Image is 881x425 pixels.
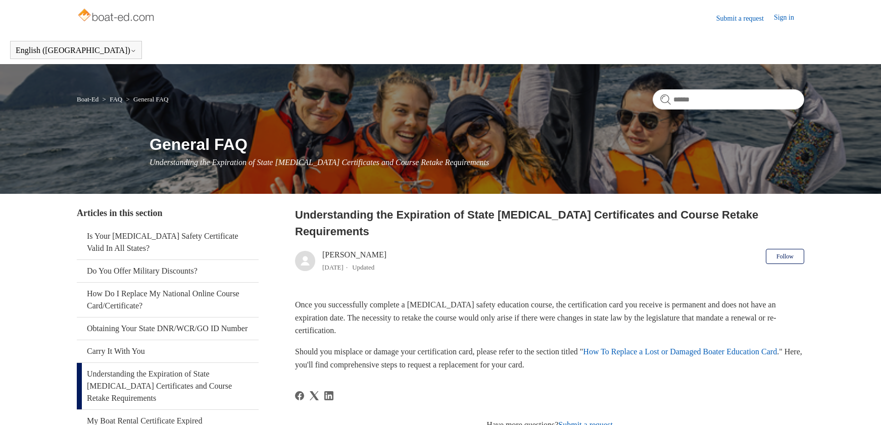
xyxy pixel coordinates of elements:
[150,132,804,156] h1: General FAQ
[77,340,259,362] a: Carry It With You
[310,391,319,400] a: X Corp
[322,263,344,271] time: 03/21/2024, 08:29
[77,363,259,409] a: Understanding the Expiration of State [MEDICAL_DATA] Certificates and Course Retake Requirements
[295,391,304,400] svg: Share this page on Facebook
[77,95,99,103] a: Boat-Ed
[847,391,873,417] div: Live chat
[77,208,162,218] span: Articles in this section
[716,13,774,24] a: Submit a request
[77,95,101,103] li: Boat-Ed
[324,391,333,400] svg: Share this page on LinkedIn
[324,391,333,400] a: LinkedIn
[16,46,136,55] button: English ([GEOGRAPHIC_DATA])
[295,391,304,400] a: Facebook
[124,95,168,103] li: General FAQ
[150,158,489,167] span: Understanding the Expiration of State [MEDICAL_DATA] Certificates and Course Retake Requirements
[77,317,259,340] a: Obtaining Your State DNR/WCR/GO ID Number
[101,95,124,103] li: FAQ
[295,345,804,371] p: Should you misplace or damage your certification card, please refer to the section titled " ." He...
[352,263,374,271] li: Updated
[766,249,804,264] button: Follow Article
[322,249,386,273] div: [PERSON_NAME]
[110,95,122,103] a: FAQ
[310,391,319,400] svg: Share this page on X Corp
[77,225,259,259] a: Is Your [MEDICAL_DATA] Safety Certificate Valid In All States?
[77,283,259,317] a: How Do I Replace My National Online Course Card/Certificate?
[77,6,157,26] img: Boat-Ed Help Center home page
[295,206,804,240] h2: Understanding the Expiration of State Boating Certificates and Course Retake Requirements
[583,347,777,356] a: How To Replace a Lost or Damaged Boater Education Card
[295,298,804,337] p: Once you successfully complete a [MEDICAL_DATA] safety education course, the certification card y...
[77,260,259,282] a: Do You Offer Military Discounts?
[133,95,168,103] a: General FAQ
[653,89,804,110] input: Search
[774,12,804,24] a: Sign in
